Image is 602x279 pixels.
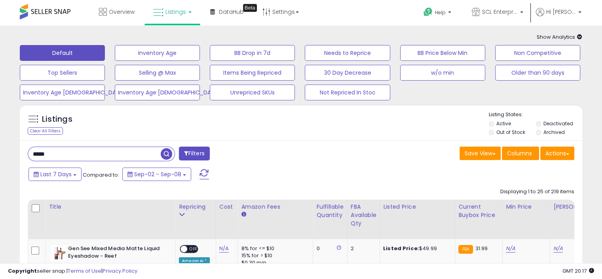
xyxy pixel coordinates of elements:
div: Cost [219,203,235,211]
a: Hi [PERSON_NAME] [536,8,581,26]
small: FBA [458,245,473,254]
strong: Copyright [8,267,37,275]
button: Inventory Age [115,45,200,61]
button: Inventory Age [DEMOGRAPHIC_DATA] [20,85,105,100]
h5: Listings [42,114,72,125]
div: Clear All Filters [28,127,63,135]
div: Listed Price [383,203,452,211]
span: SCL Enterprises [482,8,518,16]
button: Items Being Repriced [210,65,295,81]
div: Min Price [506,203,547,211]
button: Sep-02 - Sep-08 [122,168,191,181]
button: Top Sellers [20,65,105,81]
div: Repricing [179,203,213,211]
span: Last 7 Days [40,170,72,178]
button: w/o min [400,65,485,81]
button: Needs to Reprice [305,45,390,61]
span: OFF [187,246,200,253]
span: DataHub [219,8,244,16]
button: Selling @ Max [115,65,200,81]
span: Hi [PERSON_NAME] [546,8,576,16]
div: $0.30 min [241,259,307,266]
span: Listings [165,8,186,16]
a: Help [417,1,459,26]
button: Not Repriced In Stoc [305,85,390,100]
div: Title [49,203,172,211]
div: 0 [316,245,341,252]
span: Compared to: [83,171,119,179]
div: Amazon AI * [179,257,210,264]
button: BB Drop in 7d [210,45,295,61]
label: Active [496,120,511,127]
span: Show Analytics [537,33,582,41]
a: Terms of Use [68,267,101,275]
a: N/A [219,245,229,253]
span: Overview [109,8,135,16]
div: Current Buybox Price [458,203,499,219]
b: Listed Price: [383,245,419,252]
div: 8% for <= $10 [241,245,307,252]
div: Tooltip anchor [243,4,257,12]
button: Actions [540,147,574,160]
small: Amazon Fees. [241,211,246,218]
span: 2025-09-16 20:17 GMT [562,267,594,275]
button: Older than 90 days [495,65,580,81]
div: 15% for > $10 [241,252,307,259]
b: Gen See Mixed Media Matte Liquid Eyeshadow - Reef [68,245,164,262]
span: Help [435,9,446,16]
label: Out of Stock [496,129,525,136]
label: Deactivated [543,120,573,127]
button: 30 Day Decrease [305,65,390,81]
button: Default [20,45,105,61]
div: seller snap | | [8,268,137,275]
button: Unrepriced SKUs [210,85,295,100]
div: $49.99 [383,245,449,252]
a: Privacy Policy [103,267,137,275]
div: Amazon Fees [241,203,310,211]
div: Displaying 1 to 25 of 219 items [500,188,574,196]
button: Filters [179,147,210,160]
span: Sep-02 - Sep-08 [134,170,181,178]
img: 41MCsB0AMYL._SL40_.jpg [51,245,66,261]
label: Archived [543,129,564,136]
button: Inventory Age [DEMOGRAPHIC_DATA] [115,85,200,100]
button: Columns [502,147,539,160]
span: Columns [507,149,532,157]
span: 31.99 [475,245,488,252]
div: FBA Available Qty [351,203,376,228]
button: Non Competitive [495,45,580,61]
button: Last 7 Days [28,168,82,181]
p: Listing States: [489,111,582,119]
button: BB Price Below Min [400,45,485,61]
a: N/A [506,245,515,253]
div: Fulfillable Quantity [316,203,344,219]
div: [PERSON_NAME] [553,203,600,211]
div: 2 [351,245,374,252]
a: N/A [553,245,563,253]
button: Save View [460,147,501,160]
i: Get Help [423,7,433,17]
